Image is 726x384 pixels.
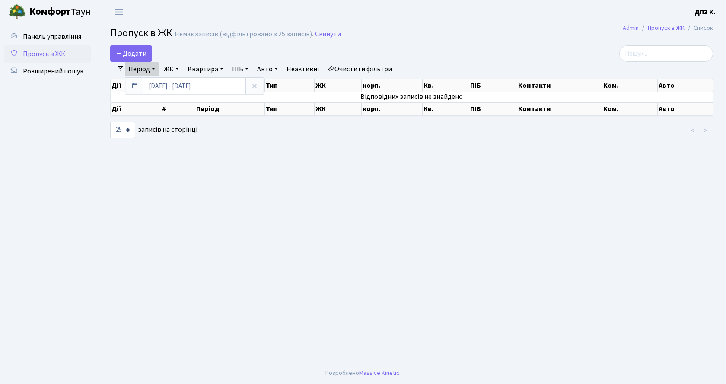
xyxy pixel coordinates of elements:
span: Розширений пошук [23,67,83,76]
span: Пропуск в ЖК [23,49,65,59]
img: logo.png [9,3,26,21]
a: Пропуск в ЖК [4,45,91,63]
a: Очистити фільтри [324,62,395,76]
div: Немає записів (відфільтровано з 25 записів). [175,30,313,38]
select: записів на сторінці [110,122,135,138]
a: Авто [254,62,281,76]
a: Додати [110,45,152,62]
th: корп. [362,102,423,115]
b: Комфорт [29,5,71,19]
th: Ком. [602,102,658,115]
span: Таун [29,5,91,19]
th: Дії [111,79,161,92]
th: Дії [111,102,161,115]
a: Період [125,62,159,76]
a: ПІБ [229,62,252,76]
a: Пропуск в ЖК [648,23,685,32]
span: Додати [116,49,146,58]
a: Massive Kinetic [359,368,399,378]
th: Період [195,102,265,115]
th: Ком. [602,79,658,92]
span: Пропуск в ЖК [110,25,172,41]
th: Тип [265,102,315,115]
a: Розширений пошук [4,63,91,80]
th: ПІБ [469,79,517,92]
th: # [161,102,195,115]
th: ПІБ [469,102,517,115]
th: Тип [265,79,315,92]
a: Неактивні [283,62,322,76]
th: корп. [362,79,423,92]
input: Пошук... [619,45,713,62]
button: Переключити навігацію [108,5,130,19]
th: Контакти [517,79,602,92]
th: Авто [658,79,713,92]
span: Панель управління [23,32,81,41]
td: Відповідних записів не знайдено [111,92,713,102]
a: ЖК [160,62,182,76]
th: ЖК [315,79,362,92]
div: Розроблено . [325,368,401,378]
label: записів на сторінці [110,122,197,138]
th: Кв. [423,79,469,92]
th: Контакти [517,102,602,115]
th: Авто [658,102,713,115]
a: ДП3 К. [694,7,716,17]
th: Кв. [423,102,469,115]
th: ЖК [315,102,362,115]
li: Список [685,23,713,33]
a: Квартира [184,62,227,76]
a: Панель управління [4,28,91,45]
nav: breadcrumb [610,19,726,37]
a: Скинути [315,30,341,38]
a: Admin [623,23,639,32]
